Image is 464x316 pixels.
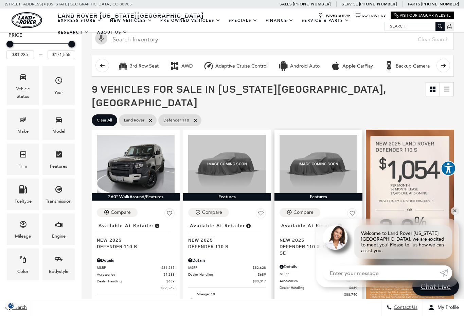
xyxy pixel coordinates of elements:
[17,268,29,275] div: Color
[111,209,131,216] div: Compare
[3,302,19,309] img: Opt-Out Icon
[331,61,341,71] div: Apple CarPlay
[54,89,63,96] div: Year
[46,198,71,205] div: Transmission
[384,61,394,71] div: Backup Camera
[298,15,353,26] a: Service & Parts
[423,299,464,316] button: Open user profile menu
[97,237,169,243] span: New 2025
[106,15,156,26] a: New Vehicles
[188,265,253,270] span: MSRP
[5,2,132,6] a: [STREET_ADDRESS] • [US_STATE][GEOGRAPHIC_DATA], CO 80905
[97,272,163,277] span: Accessories
[163,272,175,277] span: $4,288
[280,272,357,277] a: MSRP $83,763
[280,237,352,243] span: New 2025
[42,66,75,105] div: YearYear
[118,61,128,71] div: 3rd Row Seat
[95,59,109,72] button: scroll left
[97,272,175,277] a: Accessories $4,288
[7,109,39,140] div: MakeMake
[188,135,266,193] img: 2025 Land Rover Defender 110 S
[280,221,357,256] a: Available at RetailerNew 2025Defender 110 X-Dynamic SE
[394,13,451,18] a: Visit Our Jaguar Website
[42,213,75,245] div: EngineEngine
[7,66,39,105] div: VehicleVehicle Status
[19,184,27,198] span: Fueltype
[97,257,175,263] div: Pricing Details - Defender 110 S
[274,59,323,73] button: Android AutoAndroid Auto
[441,161,456,177] aside: Accessibility Help Desk
[68,41,75,48] div: Maximum Price
[280,285,357,290] a: Dealer Handling $689
[342,63,373,69] div: Apple CarPlay
[6,50,34,59] input: Minimum
[6,38,75,59] div: Price
[392,305,417,311] span: Contact Us
[188,265,266,270] a: MSRP $82,628
[164,208,175,221] button: Save Vehicle
[181,63,193,69] div: AWD
[55,149,63,163] span: Features
[6,41,13,48] div: Minimum Price
[54,26,93,38] a: Research
[12,85,34,100] div: Vehicle Status
[15,233,31,240] div: Mileage
[436,59,450,72] button: scroll right
[356,13,386,18] a: Contact Us
[97,265,175,270] a: MSRP $81,285
[188,272,258,277] span: Dealer Handling
[42,144,75,175] div: FeaturesFeatures
[8,32,73,38] h5: Price
[188,257,266,263] div: Pricing Details - Defender 110 S
[318,13,351,18] a: Hours & Map
[17,128,29,135] div: Make
[274,193,362,201] div: Features
[52,233,66,240] div: Engine
[161,265,175,270] span: $81,285
[347,208,357,221] button: Save Vehicle
[97,279,166,284] span: Dealer Handling
[169,61,180,71] div: AWD
[55,114,63,128] span: Model
[97,265,161,270] span: MSRP
[97,279,175,284] a: Dealer Handling $689
[354,225,452,259] div: Welcome to Land Rover [US_STATE][GEOGRAPHIC_DATA], we are excited to meet you! Please tell us how...
[293,1,331,7] a: [PHONE_NUMBER]
[54,11,208,19] a: Land Rover [US_STATE][GEOGRAPHIC_DATA]
[349,285,357,290] span: $689
[19,114,27,128] span: Make
[42,179,75,210] div: TransmissionTransmission
[200,59,271,73] button: Adaptive Cruise ControlAdaptive Cruise Control
[52,128,65,135] div: Model
[342,2,358,6] span: Service
[225,15,262,26] a: Specials
[97,116,112,125] span: Clear All
[19,219,27,233] span: Mileage
[163,116,189,125] span: Defender 110
[3,302,19,309] section: Click to Open Cookie Consent Modal
[421,1,459,7] a: [PHONE_NUMBER]
[281,222,337,229] span: Available at Retailer
[124,116,144,125] span: Land Rover
[19,149,27,163] span: Trim
[97,298,175,304] li: Mileage: 11
[188,237,261,243] span: New 2025
[280,264,357,270] div: Pricing Details - Defender 110 X-Dynamic SE
[188,291,266,298] li: Mileage: 10
[130,63,159,69] div: 3rd Row Seat
[92,29,454,50] input: Search Inventory
[290,63,320,69] div: Android Auto
[19,254,27,267] span: Color
[114,59,162,73] button: 3rd Row Seat3rd Row Seat
[49,268,68,275] div: Bodystyle
[293,209,314,216] div: Compare
[323,265,440,280] input: Enter your message
[280,2,292,6] span: Sales
[58,11,204,19] span: Land Rover [US_STATE][GEOGRAPHIC_DATA]
[97,135,175,193] img: 2025 Land Rover Defender 110 S
[280,243,352,256] span: Defender 110 X-Dynamic SE
[97,208,138,217] button: Compare Vehicle
[166,279,175,284] span: $689
[99,222,154,229] span: Available at Retailer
